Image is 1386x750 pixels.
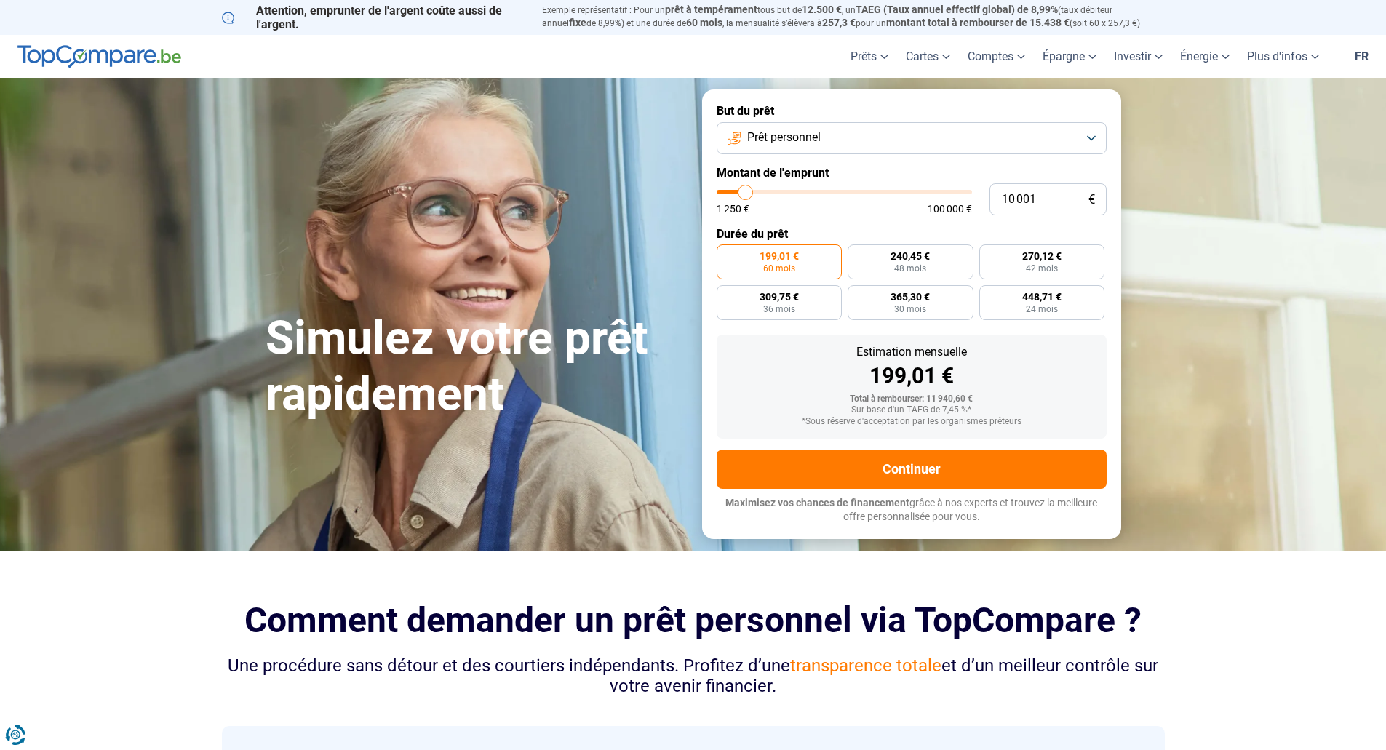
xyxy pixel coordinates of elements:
[569,17,586,28] span: fixe
[728,417,1095,427] div: *Sous réserve d'acceptation par les organismes prêteurs
[728,394,1095,404] div: Total à rembourser: 11 940,60 €
[1022,292,1062,302] span: 448,71 €
[222,600,1165,640] h2: Comment demander un prêt personnel via TopCompare ?
[717,496,1107,524] p: grâce à nos experts et trouvez la meilleure offre personnalisée pour vous.
[891,292,930,302] span: 365,30 €
[266,311,685,423] h1: Simulez votre prêt rapidement
[1346,35,1377,78] a: fr
[222,4,525,31] p: Attention, emprunter de l'argent coûte aussi de l'argent.
[1238,35,1328,78] a: Plus d'infos
[842,35,897,78] a: Prêts
[886,17,1070,28] span: montant total à rembourser de 15.438 €
[728,346,1095,358] div: Estimation mensuelle
[763,264,795,273] span: 60 mois
[222,655,1165,698] div: Une procédure sans détour et des courtiers indépendants. Profitez d’une et d’un meilleur contrôle...
[822,17,856,28] span: 257,3 €
[717,450,1107,489] button: Continuer
[802,4,842,15] span: 12.500 €
[1026,264,1058,273] span: 42 mois
[747,129,821,145] span: Prêt personnel
[717,204,749,214] span: 1 250 €
[542,4,1165,30] p: Exemple représentatif : Pour un tous but de , un (taux débiteur annuel de 8,99%) et une durée de ...
[17,45,181,68] img: TopCompare
[894,305,926,314] span: 30 mois
[725,497,909,508] span: Maximisez vos chances de financement
[891,251,930,261] span: 240,45 €
[717,122,1107,154] button: Prêt personnel
[717,166,1107,180] label: Montant de l'emprunt
[1034,35,1105,78] a: Épargne
[686,17,722,28] span: 60 mois
[897,35,959,78] a: Cartes
[790,655,941,676] span: transparence totale
[1022,251,1062,261] span: 270,12 €
[856,4,1058,15] span: TAEG (Taux annuel effectif global) de 8,99%
[959,35,1034,78] a: Comptes
[1105,35,1171,78] a: Investir
[894,264,926,273] span: 48 mois
[1171,35,1238,78] a: Énergie
[760,251,799,261] span: 199,01 €
[928,204,972,214] span: 100 000 €
[728,405,1095,415] div: Sur base d'un TAEG de 7,45 %*
[717,227,1107,241] label: Durée du prêt
[763,305,795,314] span: 36 mois
[760,292,799,302] span: 309,75 €
[665,4,757,15] span: prêt à tempérament
[717,104,1107,118] label: But du prêt
[1088,194,1095,206] span: €
[728,365,1095,387] div: 199,01 €
[1026,305,1058,314] span: 24 mois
